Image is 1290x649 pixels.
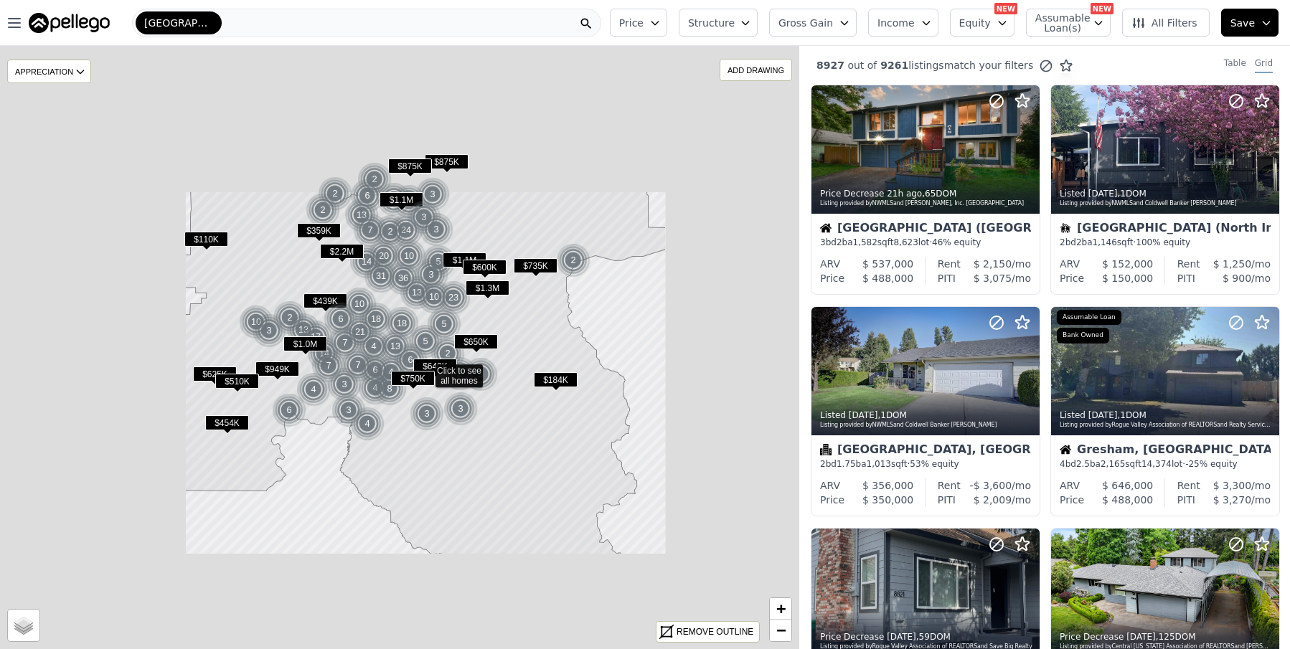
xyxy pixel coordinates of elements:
div: Listing provided by NWMLS and Coldwell Banker [PERSON_NAME] [1060,199,1272,208]
div: ARV [1060,257,1080,271]
div: Gresham, [GEOGRAPHIC_DATA] [1060,444,1271,458]
div: $600K [463,260,507,280]
div: $1.1M [443,252,486,273]
div: 14 [349,245,384,279]
div: /mo [1195,271,1271,285]
div: 2 [318,176,352,211]
div: 3 [463,357,498,392]
div: $650K [454,334,498,355]
div: 4 bd 2.5 ba sqft lot · -25% equity [1060,458,1271,470]
div: Listed , 1 DOM [1060,409,1272,421]
div: 10 [417,280,451,314]
div: 3 [443,392,478,426]
img: g1.png [367,239,402,273]
div: Rent [1177,257,1200,271]
span: Price [619,16,644,30]
img: g1.png [306,193,341,227]
div: 7 [341,348,375,382]
span: $ 488,000 [1102,494,1153,506]
a: Listed [DATE],1DOMListing provided byNWMLSand Coldwell Banker [PERSON_NAME]Condominium[GEOGRAPHIC... [811,306,1039,516]
span: $439K [303,293,347,308]
span: 1,582 [853,237,877,247]
div: $359K [297,223,341,244]
img: g1.png [298,320,334,354]
div: Listing provided by NWMLS and Coldwell Banker [PERSON_NAME] [820,421,1032,430]
span: $ 152,000 [1102,258,1153,270]
span: $640K [413,359,457,374]
span: 9261 [877,60,908,71]
div: 3 [419,212,453,247]
div: 6 [324,302,358,336]
div: 4 [357,329,391,364]
img: g1.png [408,324,443,359]
div: Table [1224,57,1246,73]
span: $454K [205,415,249,430]
div: 2 [392,184,426,219]
div: 3 [331,393,366,427]
div: 2 [306,193,340,227]
div: 5 [408,324,443,359]
div: $1.1M [380,192,423,213]
div: $875K [388,158,432,179]
span: All Filters [1131,16,1197,30]
img: g1.png [359,302,394,336]
span: $ 350,000 [862,494,913,506]
img: g1.png [357,329,392,364]
img: g1.png [378,329,413,364]
a: Listed [DATE],1DOMListing provided byRogue Valley Association of REALTORSand Realty Services Team... [1050,306,1279,516]
div: 2 [273,300,307,335]
div: 23 [436,280,471,315]
span: 1,013 [867,459,891,469]
div: 2 [443,356,477,391]
img: g1.png [443,356,478,391]
img: g1.png [350,179,385,213]
div: 2 [357,162,392,196]
div: 5 [427,307,461,341]
span: 1,146 [1093,237,1117,247]
div: [GEOGRAPHIC_DATA], [GEOGRAPHIC_DATA] [820,444,1031,458]
time: 2025-09-20 19:57 [887,189,922,199]
span: $ 3,270 [1213,494,1251,506]
img: g1.png [372,371,408,406]
div: 3 [407,200,441,235]
div: Price Decrease , 65 DOM [820,188,1032,199]
img: g1.png [324,302,359,336]
img: g1.png [421,245,456,279]
div: 13 [400,275,434,310]
div: Price Decrease , 59 DOM [820,631,1032,643]
img: g1.png [385,306,420,341]
img: House [1060,444,1071,455]
div: $750K [391,371,435,392]
span: $ 537,000 [862,258,913,270]
span: $1.3M [466,280,509,295]
span: $ 2,150 [974,258,1012,270]
div: 18 [385,306,419,341]
div: 6 [350,179,385,213]
div: ARV [820,478,840,493]
div: 2 [430,336,465,371]
img: g1.png [373,214,408,249]
div: PITI [1177,493,1195,507]
img: g1.png [311,349,347,383]
img: g1.png [400,275,435,310]
div: 3 [410,397,444,431]
span: $ 1,250 [1213,258,1251,270]
div: Listed , 1 DOM [820,409,1032,421]
img: g1.png [357,162,392,196]
span: $750K [391,371,435,386]
img: Pellego [29,13,110,33]
time: 2025-09-20 13:43 [849,410,878,420]
span: $184K [534,372,578,387]
span: Equity [959,16,991,30]
div: ADD DRAWING [720,60,791,80]
span: Save [1230,16,1255,30]
span: $875K [425,154,469,169]
div: Listing provided by Rogue Valley Association of REALTORS and Realty Services Team [1060,421,1272,430]
img: g1.png [318,176,353,211]
button: Price [610,9,667,37]
div: REMOVE OUTLINE [677,625,753,638]
a: Layers [8,610,39,641]
img: g1.png [386,261,421,295]
img: Condominium [820,444,832,455]
div: 5 [421,245,456,279]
